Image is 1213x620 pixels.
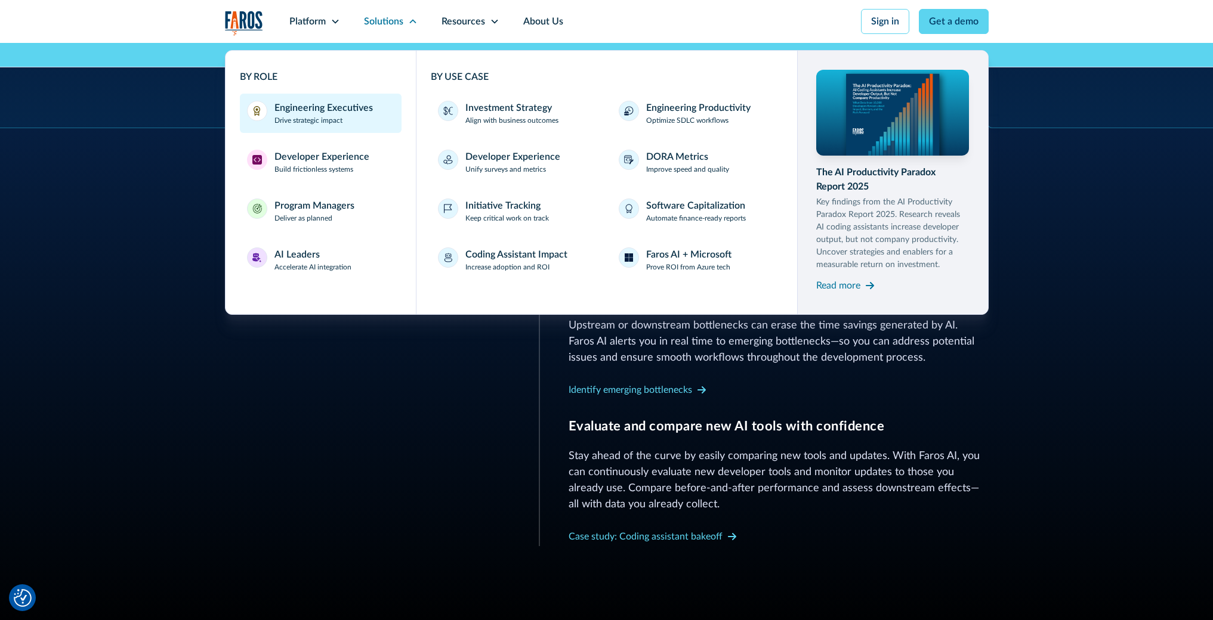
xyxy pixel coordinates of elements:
[274,199,354,213] div: Program Managers
[816,196,969,271] p: Key findings from the AI Productivity Paradox Report 2025. Research reveals AI coding assistants ...
[225,11,263,35] a: home
[861,9,909,34] a: Sign in
[569,448,989,513] p: Stay ahead of the curve by easily comparing new tools and updates. With Faros AI, you can continu...
[252,106,262,116] img: Engineering Executives
[816,165,969,194] div: The AI Productivity Paradox Report 2025
[569,334,989,366] p: Faros AI alerts you in real time to emerging bottlenecks—so you can address potential issues and ...
[612,240,783,280] a: Faros AI + MicrosoftProve ROI from Azure tech
[14,589,32,607] button: Cookie Settings
[431,191,602,231] a: Initiative TrackingKeep critical work on track
[465,101,552,115] div: Investment Strategy
[225,43,989,315] nav: Solutions
[274,213,332,224] p: Deliver as planned
[274,115,342,126] p: Drive strategic impact
[240,240,402,280] a: AI LeadersAI LeadersAccelerate AI integration
[646,247,731,262] div: Faros AI + Microsoft
[274,150,369,164] div: Developer Experience
[252,253,262,262] img: AI Leaders
[919,9,989,34] a: Get a demo
[240,94,402,133] a: Engineering ExecutivesEngineering ExecutivesDrive strategic impact
[569,380,706,399] a: Identify emerging bottlenecks
[612,191,783,231] a: Software CapitalizationAutomate finance-ready reports
[646,199,745,213] div: Software Capitalization
[569,529,723,544] div: Case study: Coding assistant bakeoff
[646,101,751,115] div: Engineering Productivity
[431,94,602,133] a: Investment StrategyAlign with business outcomes
[225,11,263,35] img: Logo of the analytics and reporting company Faros.
[240,70,402,84] div: BY ROLE
[274,247,320,262] div: AI Leaders
[465,150,560,164] div: Developer Experience
[252,204,262,213] img: Program Managers
[465,199,541,213] div: Initiative Tracking
[274,262,351,272] p: Accelerate AI integration
[465,262,550,272] p: Increase adoption and ROI
[646,164,729,175] p: Improve speed and quality
[274,101,373,115] div: Engineering Executives
[646,150,708,164] div: DORA Metrics
[816,278,860,293] div: Read more
[612,142,783,182] a: DORA MetricsImprove speed and quality
[465,213,549,224] p: Keep critical work on track
[816,70,969,295] a: The AI Productivity Paradox Report 2025Key findings from the AI Productivity Paradox Report 2025....
[569,383,692,397] div: Identify emerging bottlenecks
[465,115,558,126] p: Align with business outcomes
[431,70,783,84] div: BY USE CASE
[240,191,402,231] a: Program ManagersProgram ManagersDeliver as planned
[431,240,602,280] a: Coding Assistant ImpactIncrease adoption and ROI
[465,164,546,175] p: Unify surveys and metrics
[569,318,989,334] p: Upstream or downstream bottlenecks can erase the time savings generated by AI.
[646,262,730,272] p: Prove ROI from Azure tech
[465,247,567,262] div: Coding Assistant Impact
[431,142,602,182] a: Developer ExperienceUnify surveys and metrics
[646,115,729,126] p: Optimize SDLC workflows
[646,213,746,224] p: Automate finance-ready reports
[364,14,403,29] div: Solutions
[240,142,402,182] a: Developer ExperienceDeveloper ExperienceBuild frictionless systems
[274,164,353,175] p: Build frictionless systems
[289,14,326,29] div: Platform
[569,527,737,546] a: Case study: Coding assistant bakeoff
[252,155,262,165] img: Developer Experience
[14,589,32,607] img: Revisit consent button
[612,94,783,133] a: Engineering ProductivityOptimize SDLC workflows
[442,14,485,29] div: Resources
[569,418,989,434] h3: Evaluate and compare new AI tools with confidence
